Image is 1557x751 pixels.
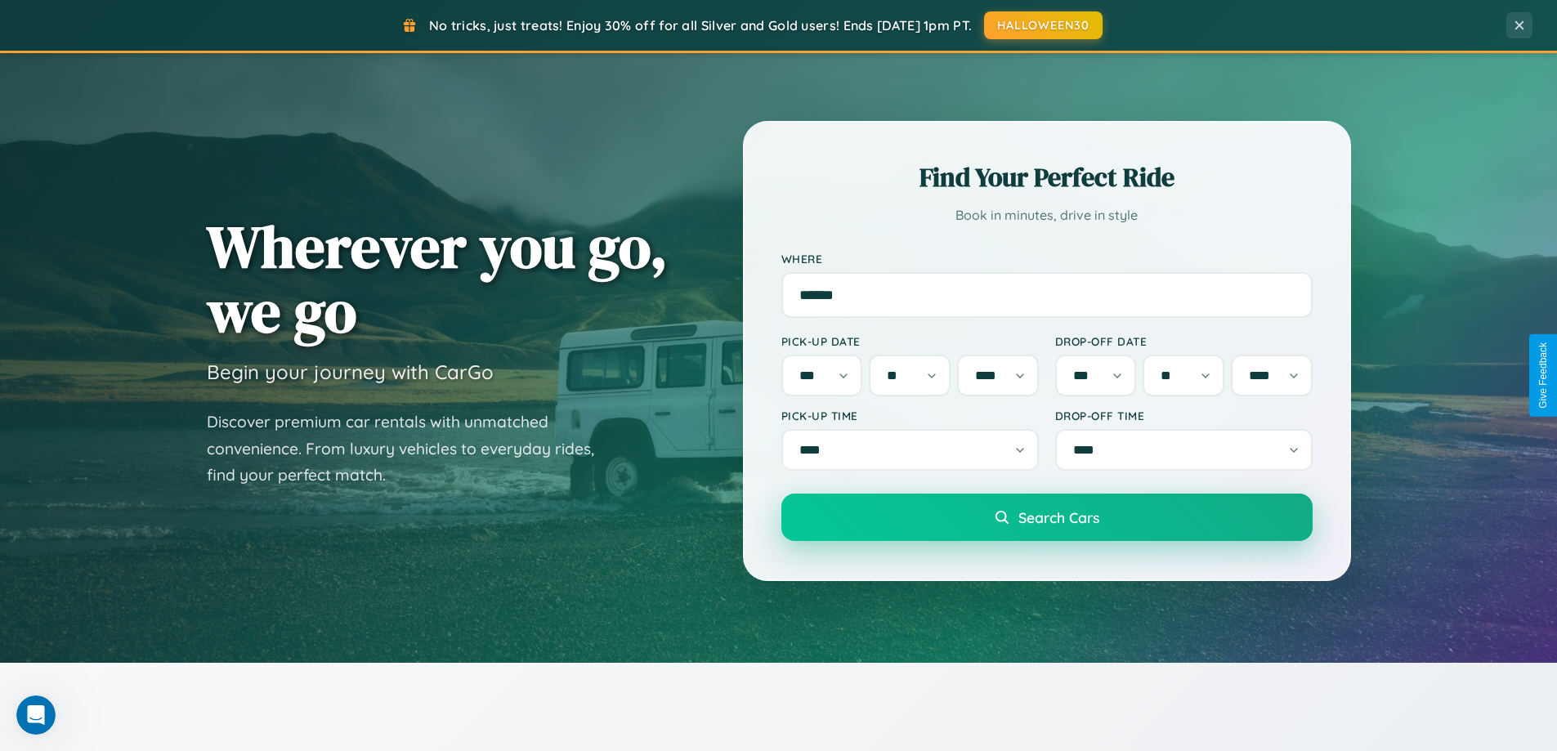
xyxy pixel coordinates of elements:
h2: Find Your Perfect Ride [781,159,1313,195]
iframe: Intercom live chat [16,695,56,735]
h3: Begin your journey with CarGo [207,360,494,384]
label: Drop-off Time [1055,409,1313,422]
label: Where [781,252,1313,266]
button: Search Cars [781,494,1313,541]
button: HALLOWEEN30 [984,11,1103,39]
div: Give Feedback [1537,342,1549,409]
span: Search Cars [1018,508,1099,526]
span: No tricks, just treats! Enjoy 30% off for all Silver and Gold users! Ends [DATE] 1pm PT. [429,17,972,34]
p: Book in minutes, drive in style [781,203,1313,227]
label: Drop-off Date [1055,334,1313,348]
label: Pick-up Date [781,334,1039,348]
p: Discover premium car rentals with unmatched convenience. From luxury vehicles to everyday rides, ... [207,409,615,489]
h1: Wherever you go, we go [207,214,668,343]
label: Pick-up Time [781,409,1039,422]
